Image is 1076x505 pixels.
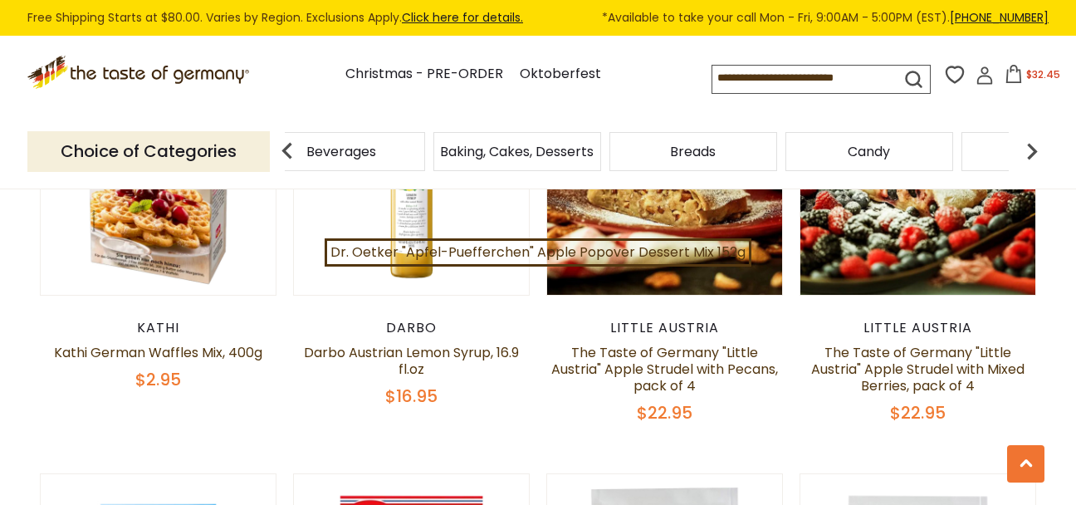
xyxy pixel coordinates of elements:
[135,368,181,391] span: $2.95
[637,401,692,424] span: $22.95
[54,343,262,362] a: Kathi German Waffles Mix, 400g
[385,385,438,408] span: $16.95
[293,320,530,336] div: Darbo
[1015,135,1049,168] img: next arrow
[27,131,270,172] p: Choice of Categories
[440,145,594,158] a: Baking, Cakes, Desserts
[271,135,304,168] img: previous arrow
[306,145,376,158] a: Beverages
[800,320,1036,336] div: little austria
[997,65,1068,90] button: $32.45
[811,343,1025,395] a: The Taste of Germany "Little Austria" Apple Strudel with Mixed Berries, pack of 4
[602,8,1049,27] span: *Available to take your call Mon - Fri, 9:00AM - 5:00PM (EST).
[345,63,503,86] a: Christmas - PRE-ORDER
[325,238,751,267] a: Dr. Oetker "Apfel-Puefferchen" Apple Popover Dessert Mix 152g
[520,63,601,86] a: Oktoberfest
[27,8,1049,27] div: Free Shipping Starts at $80.00. Varies by Region. Exclusions Apply.
[546,320,783,336] div: little austria
[304,343,519,379] a: Darbo Austrian Lemon Syrup, 16.9 fl.oz
[670,145,716,158] a: Breads
[402,9,523,26] a: Click here for details.
[551,343,778,395] a: The Taste of Germany "Little Austria" Apple Strudel with Pecans, pack of 4
[890,401,946,424] span: $22.95
[848,145,890,158] a: Candy
[950,9,1049,26] a: [PHONE_NUMBER]
[1026,67,1060,81] span: $32.45
[40,320,276,336] div: Kathi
